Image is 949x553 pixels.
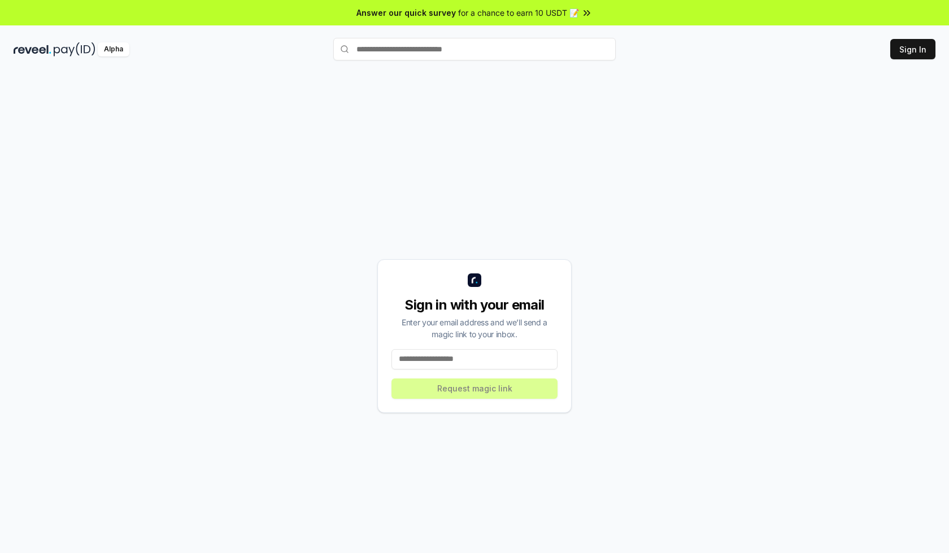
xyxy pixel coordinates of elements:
[391,296,558,314] div: Sign in with your email
[458,7,579,19] span: for a chance to earn 10 USDT 📝
[14,42,51,56] img: reveel_dark
[391,316,558,340] div: Enter your email address and we’ll send a magic link to your inbox.
[54,42,95,56] img: pay_id
[356,7,456,19] span: Answer our quick survey
[890,39,935,59] button: Sign In
[468,273,481,287] img: logo_small
[98,42,129,56] div: Alpha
